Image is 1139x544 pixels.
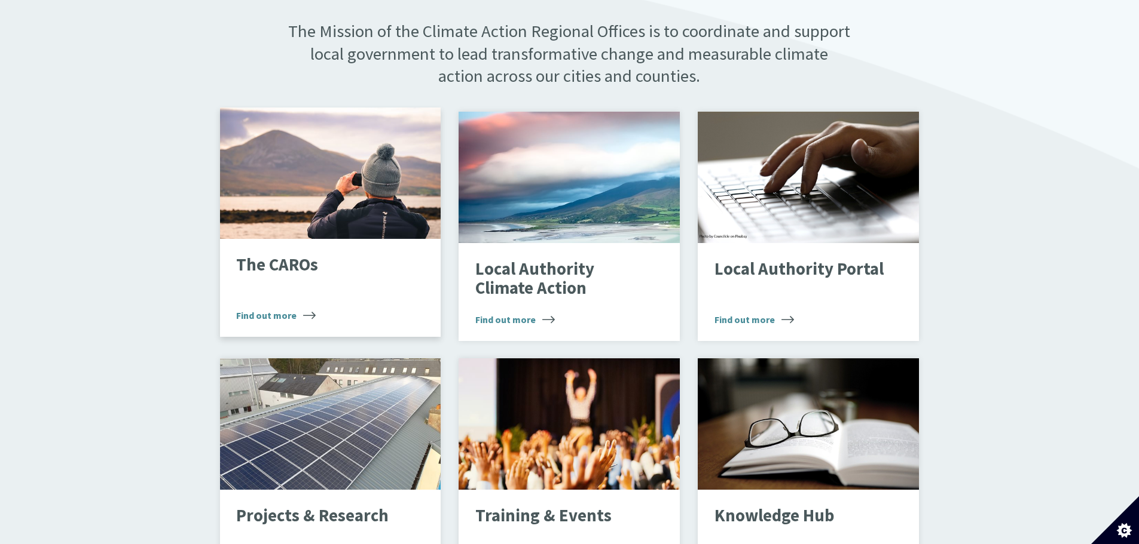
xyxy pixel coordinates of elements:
[698,112,919,341] a: Local Authority Portal Find out more
[220,107,441,337] a: The CAROs Find out more
[287,20,852,87] p: The Mission of the Climate Action Regional Offices is to coordinate and support local government ...
[236,506,406,525] p: Projects & Research
[714,506,884,525] p: Knowledge Hub
[475,312,555,327] span: Find out more
[1091,496,1139,544] button: Set cookie preferences
[475,260,645,297] p: Local Authority Climate Action
[475,506,645,525] p: Training & Events
[714,312,794,327] span: Find out more
[236,308,316,322] span: Find out more
[714,260,884,279] p: Local Authority Portal
[459,112,680,341] a: Local Authority Climate Action Find out more
[236,256,406,275] p: The CAROs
